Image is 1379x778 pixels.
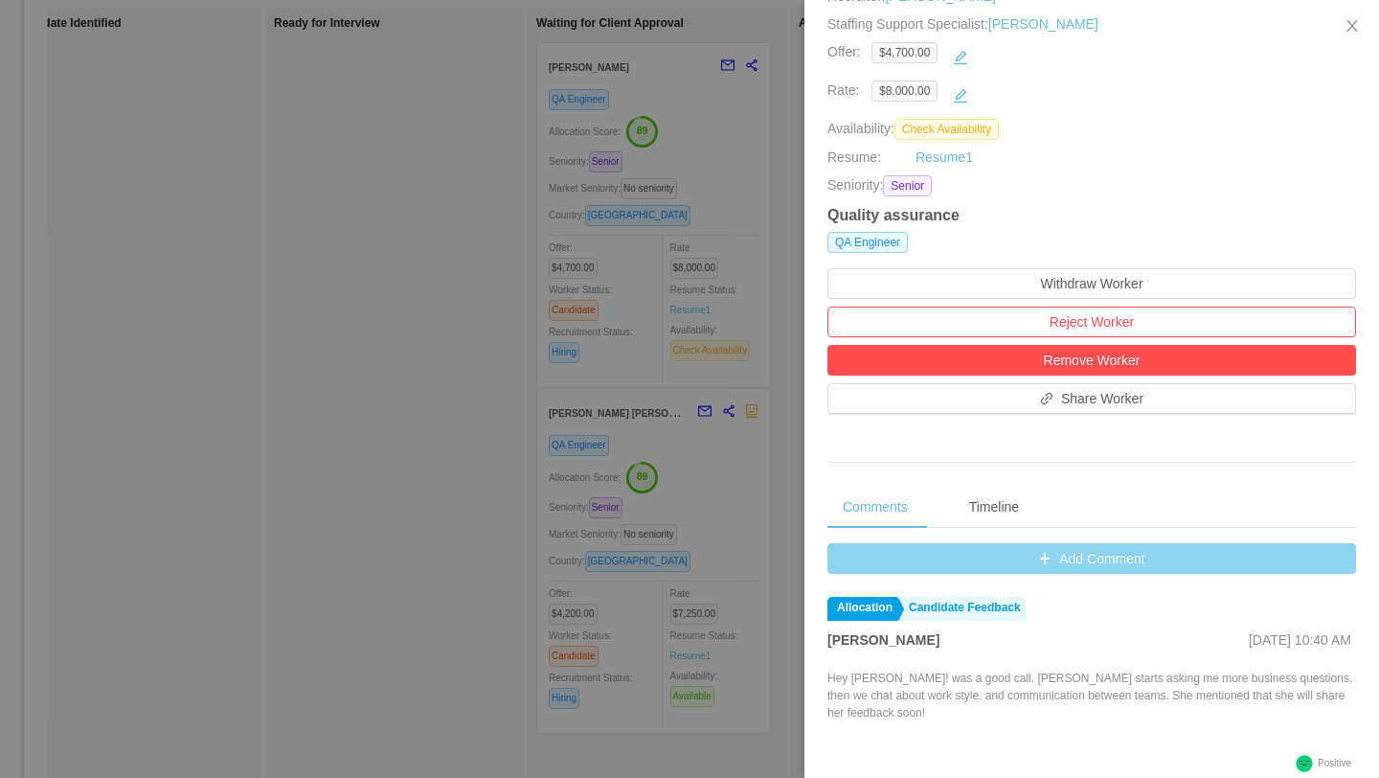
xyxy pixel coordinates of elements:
[954,486,1034,529] div: Timeline
[827,268,1356,299] button: Withdraw Worker
[1345,18,1360,34] i: icon: close
[871,42,938,63] span: $4,700.00
[1318,758,1351,768] span: Positive
[827,307,1356,337] button: Reject Worker
[883,175,932,196] span: Senior
[894,119,999,140] span: Check Availability
[945,80,976,111] button: icon: edit
[871,80,938,102] span: $8,000.00
[1249,632,1351,648] span: [DATE] 10:40 AM
[827,486,923,529] div: Comments
[827,16,1098,32] span: Staffing Support Specialist:
[827,175,883,196] span: Seniority:
[827,632,939,648] strong: [PERSON_NAME]
[827,207,960,223] strong: Quality assurance
[827,670,1356,721] p: Hey [PERSON_NAME]! was a good call. [PERSON_NAME] starts asking me more business questions, then ...
[827,597,897,621] a: Allocation
[988,16,1098,32] a: [PERSON_NAME]
[899,597,1026,621] a: Candidate Feedback
[827,345,1356,376] button: Remove Worker
[827,149,881,165] span: Resume:
[827,543,1356,574] button: icon: plusAdd Comment
[827,383,1356,414] button: icon: linkShare Worker
[827,232,908,253] span: QA Engineer
[827,121,1006,136] span: Availability:
[916,148,973,168] a: Resume1
[945,42,976,73] button: icon: edit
